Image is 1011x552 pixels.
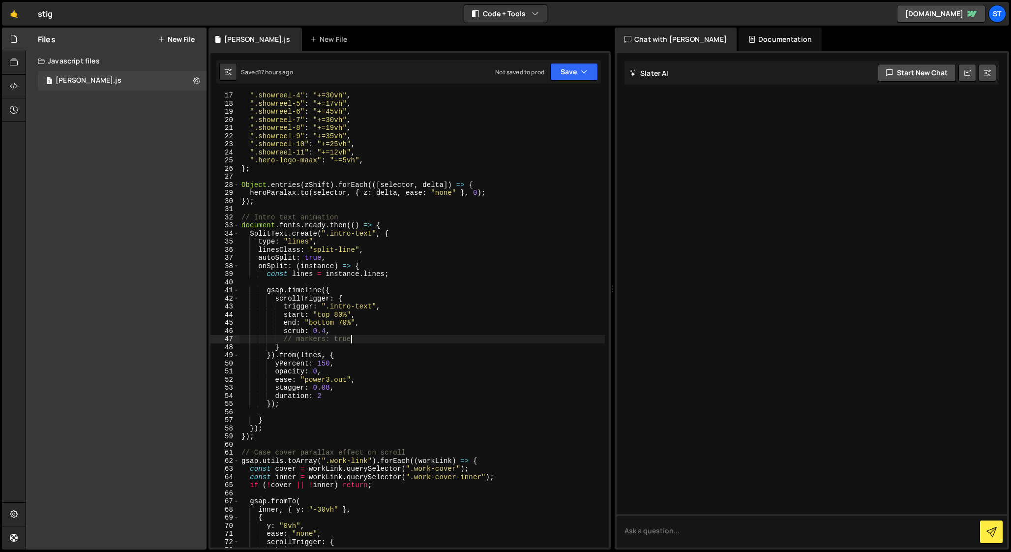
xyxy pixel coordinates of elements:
div: 39 [210,270,239,278]
div: 29 [210,189,239,197]
div: 51 [210,368,239,376]
div: 69 [210,514,239,522]
div: 65 [210,481,239,490]
div: 54 [210,392,239,400]
div: 17 hours ago [259,68,293,76]
div: 17 [210,92,239,100]
div: 68 [210,506,239,514]
div: 50 [210,360,239,368]
div: 36 [210,246,239,254]
div: 64 [210,473,239,482]
div: 45 [210,319,239,327]
h2: Files [38,34,56,45]
div: 16026/42920.js [38,71,207,91]
div: 18 [210,100,239,108]
button: Code + Tools [464,5,547,23]
div: 24 [210,149,239,157]
div: [PERSON_NAME].js [56,76,121,85]
div: 30 [210,197,239,206]
div: 70 [210,522,239,530]
div: Chat with [PERSON_NAME] [615,28,737,51]
div: 38 [210,262,239,271]
div: New File [310,34,351,44]
div: 63 [210,465,239,473]
div: 35 [210,238,239,246]
div: 21 [210,124,239,132]
button: New File [158,35,195,43]
div: 47 [210,335,239,343]
div: 43 [210,303,239,311]
div: 25 [210,156,239,165]
div: 42 [210,295,239,303]
div: 57 [210,416,239,425]
div: 23 [210,140,239,149]
div: 60 [210,441,239,449]
div: Javascript files [26,51,207,71]
div: 71 [210,530,239,538]
div: 66 [210,490,239,498]
div: 62 [210,457,239,465]
div: Documentation [739,28,822,51]
div: Saved [241,68,293,76]
a: 🤙 [2,2,26,26]
div: 26 [210,165,239,173]
button: Save [550,63,598,81]
div: 22 [210,132,239,141]
div: 59 [210,432,239,441]
div: stig [38,8,53,20]
div: 41 [210,286,239,295]
div: 33 [210,221,239,230]
div: 20 [210,116,239,124]
div: 72 [210,538,239,547]
div: Not saved to prod [495,68,544,76]
div: [PERSON_NAME].js [224,34,290,44]
a: St [988,5,1006,23]
button: Start new chat [878,64,956,82]
h2: Slater AI [629,68,669,78]
div: 34 [210,230,239,238]
div: 37 [210,254,239,262]
div: 49 [210,351,239,360]
div: 53 [210,384,239,392]
div: 40 [210,278,239,287]
a: [DOMAIN_NAME] [897,5,985,23]
div: 56 [210,408,239,417]
div: 46 [210,327,239,336]
span: 1 [46,78,52,86]
div: 61 [210,449,239,457]
div: 48 [210,343,239,352]
div: 19 [210,108,239,116]
div: 44 [210,311,239,319]
div: 28 [210,181,239,189]
div: 67 [210,497,239,506]
div: 58 [210,425,239,433]
div: 27 [210,173,239,181]
div: 31 [210,205,239,214]
div: 32 [210,214,239,222]
div: 52 [210,376,239,384]
div: 55 [210,400,239,408]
